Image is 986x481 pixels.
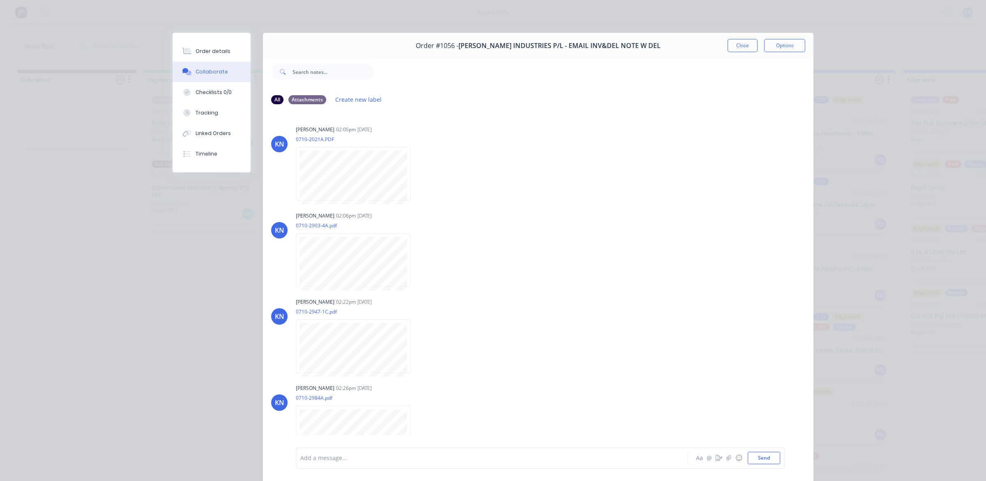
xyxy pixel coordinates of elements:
div: [PERSON_NAME] [296,212,334,220]
button: Create new label [331,94,386,105]
div: KN [275,139,284,149]
button: Checklists 0/0 [173,82,251,103]
button: Tracking [173,103,251,123]
div: 02:06pm [DATE] [336,212,372,220]
div: Order details [196,48,230,55]
div: 02:22pm [DATE] [336,298,372,306]
div: [PERSON_NAME] [296,298,334,306]
p: 0710-2903-4A.pdf [296,222,419,229]
button: Order details [173,41,251,62]
button: Options [764,39,805,52]
div: Tracking [196,109,218,117]
button: Collaborate [173,62,251,82]
div: KN [275,398,284,408]
button: Aa [694,453,704,463]
div: Attachments [288,95,326,104]
p: 0710-2984A.pdf [296,394,419,401]
button: ☺ [734,453,744,463]
div: KN [275,225,284,235]
div: Checklists 0/0 [196,89,232,96]
div: [PERSON_NAME] [296,126,334,133]
button: Linked Orders [173,123,251,144]
button: Send [748,452,780,464]
button: @ [704,453,714,463]
button: Close [728,39,758,52]
div: Timeline [196,150,217,158]
p: 0710-2947-1C.pdf [296,308,419,315]
span: Order #1056 - [416,42,458,50]
button: Timeline [173,144,251,164]
input: Search notes... [293,64,374,80]
span: [PERSON_NAME] INDUSTRIES P/L - EMAIL INV&DEL NOTE W DEL [458,42,661,50]
div: Linked Orders [196,130,231,137]
div: All [271,95,283,104]
p: 0710-2021A.PDF [296,136,419,143]
div: KN [275,312,284,321]
div: [PERSON_NAME] [296,385,334,392]
div: 02:26pm [DATE] [336,385,372,392]
div: 02:05pm [DATE] [336,126,372,133]
div: Collaborate [196,68,228,76]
